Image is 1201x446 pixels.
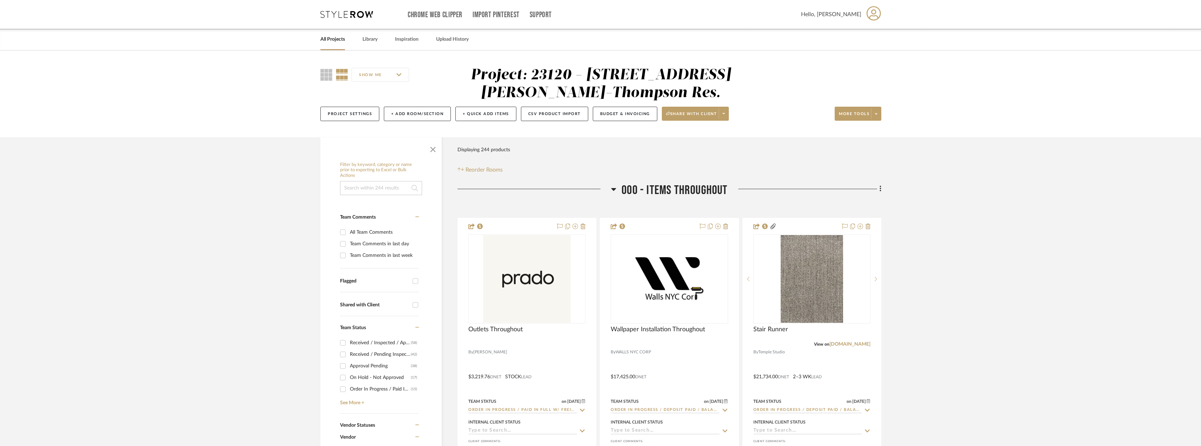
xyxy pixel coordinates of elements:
[350,227,417,238] div: All Team Comments
[320,35,345,44] a: All Projects
[350,238,417,249] div: Team Comments in last day
[362,35,378,44] a: Library
[350,372,411,383] div: On Hold - Not Approved
[829,342,870,347] a: [DOMAIN_NAME]
[320,107,379,121] button: Project Settings
[411,337,417,348] div: (58)
[340,162,422,179] h6: Filter by keyword, category or name prior to exporting to Excel or Bulk Actions
[340,302,409,308] div: Shared with Client
[611,428,719,434] input: Type to Search…
[483,235,571,323] img: Outlets Throughout
[753,349,758,355] span: By
[411,372,417,383] div: (17)
[611,407,719,414] input: Type to Search…
[753,419,806,425] div: Internal Client Status
[411,349,417,360] div: (42)
[611,326,705,333] span: Wallpaper Installation Throughout
[426,141,440,155] button: Close
[566,399,582,404] span: [DATE]
[753,326,788,333] span: Stair Runner
[411,360,417,372] div: (38)
[662,107,729,121] button: Share with client
[340,278,409,284] div: Flagged
[611,349,616,355] span: By
[709,399,724,404] span: [DATE]
[814,342,829,346] span: View on
[457,143,510,157] div: Displaying 244 products
[350,384,411,395] div: Order In Progress / Paid In Full w/ Freight, No Balance due
[835,107,881,121] button: More tools
[457,166,503,174] button: Reorder Rooms
[625,235,713,323] img: Wallpaper Installation Throughout
[847,399,851,404] span: on
[839,111,869,122] span: More tools
[753,428,862,434] input: Type to Search…
[468,398,496,405] div: Team Status
[350,349,411,360] div: Received / Pending Inspection
[468,407,577,414] input: Type to Search…
[473,12,520,18] a: Import Pinterest
[466,166,503,174] span: Reorder Rooms
[468,326,523,333] span: Outlets Throughout
[530,12,552,18] a: Support
[781,235,843,323] img: Stair Runner
[411,384,417,395] div: (15)
[436,35,469,44] a: Upload History
[622,183,727,198] span: 000 - ITEMS THROUGHOUT
[350,250,417,261] div: Team Comments in last week
[562,399,566,404] span: on
[350,337,411,348] div: Received / Inspected / Approved
[338,395,419,406] a: See More +
[468,349,473,355] span: By
[666,111,717,122] span: Share with client
[753,407,862,414] input: Type to Search…
[753,398,781,405] div: Team Status
[851,399,867,404] span: [DATE]
[758,349,785,355] span: Temple Studio
[340,423,375,428] span: Vendor Statuses
[455,107,516,121] button: + Quick Add Items
[340,435,356,440] span: Vendor
[468,419,521,425] div: Internal Client Status
[616,349,651,355] span: WALLS NYC CORP
[340,215,376,220] span: Team Comments
[340,325,366,330] span: Team Status
[611,398,639,405] div: Team Status
[350,360,411,372] div: Approval Pending
[593,107,657,121] button: Budget & Invoicing
[521,107,588,121] button: CSV Product Import
[384,107,451,121] button: + Add Room/Section
[468,428,577,434] input: Type to Search…
[611,419,663,425] div: Internal Client Status
[408,12,462,18] a: Chrome Web Clipper
[704,399,709,404] span: on
[340,181,422,195] input: Search within 244 results
[801,10,861,19] span: Hello, [PERSON_NAME]
[395,35,419,44] a: Inspiration
[471,68,731,100] div: Project: 23120 - [STREET_ADDRESS][PERSON_NAME]-Thompson Res.
[473,349,507,355] span: [PERSON_NAME]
